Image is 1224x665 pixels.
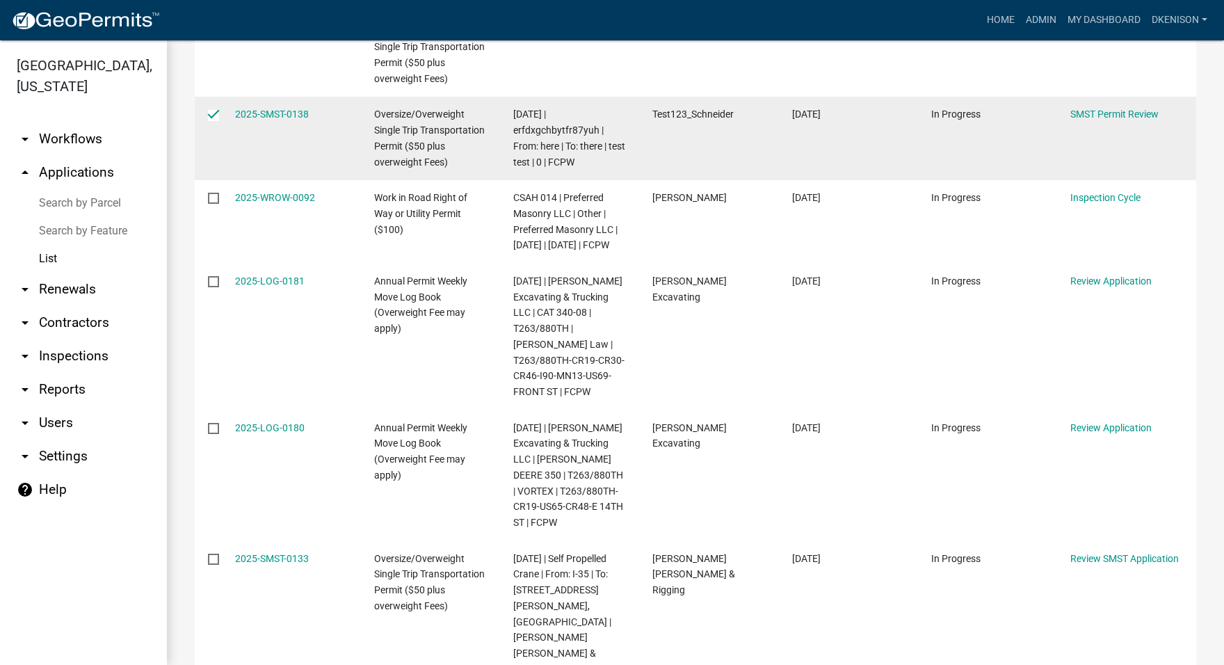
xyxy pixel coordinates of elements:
span: Test123_Schneider [652,109,734,120]
span: In Progress [931,192,981,203]
span: CSAH 014 | Preferred Masonry LLC | Other | Preferred Masonry LLC | 09/16/2025 | 09/19/2025 | FCPW [513,192,618,250]
span: Oversize/Overweight Single Trip Transportation Permit ($50 plus overweight Fees) [374,25,485,83]
a: Admin [1020,7,1062,33]
span: In Progress [931,422,981,433]
a: Home [981,7,1020,33]
a: 2025-LOG-0180 [235,422,305,433]
a: dkenison [1146,7,1213,33]
span: Oversize/Overweight Single Trip Transportation Permit ($50 plus overweight Fees) [374,553,485,611]
span: Jensen Excavating [652,422,727,449]
span: 09/15/2025 [792,192,821,203]
span: 09/15/2025 | Jensen Excavating & Trucking LLC | CAT 340-08 | T263/880TH | Leach Law | T263/880TH-... [513,275,625,397]
span: In Progress [931,553,981,564]
span: Jensen Excavating [652,275,727,303]
span: Work in Road Right of Way or Utility Permit ($100) [374,192,467,235]
i: arrow_drop_down [17,348,33,364]
a: 2025-SMST-0138 [235,109,309,120]
i: arrow_drop_down [17,131,33,147]
span: Carter Ferris [652,192,727,203]
i: arrow_drop_down [17,314,33,331]
i: arrow_drop_up [17,164,33,181]
i: arrow_drop_down [17,381,33,398]
span: Annual Permit Weekly Move Log Book (Overweight Fee may apply) [374,422,467,481]
i: arrow_drop_down [17,448,33,465]
a: Inspection Cycle [1070,192,1141,203]
a: My Dashboard [1062,7,1146,33]
a: 2025-WROW-0092 [235,192,315,203]
span: Barnhart Crane & Rigging [652,553,735,596]
span: 09/15/2025 | Jensen Excavating & Trucking LLC | JOHN DEERE 350 | T263/880TH | VORTEX | T263/880TH... [513,422,623,529]
span: In Progress [931,275,981,287]
span: 09/10/2025 [792,553,821,564]
span: 09/15/2025 [792,275,821,287]
a: Review SMST Application [1070,553,1179,564]
span: Oversize/Overweight Single Trip Transportation Permit ($50 plus overweight Fees) [374,109,485,167]
a: Review Application [1070,422,1152,433]
a: Review Application [1070,275,1152,287]
span: 09/20/2025 | erfdxgchbytfr87yuh | From: here | To: there | test test | 0 | FCPW [513,109,625,167]
span: 09/18/2025 [792,109,821,120]
span: Annual Permit Weekly Move Log Book (Overweight Fee may apply) [374,275,467,334]
a: 2025-SMST-0133 [235,553,309,564]
span: 09/15/2025 [792,422,821,433]
i: arrow_drop_down [17,415,33,431]
i: help [17,481,33,498]
i: arrow_drop_down [17,281,33,298]
a: SMST Permit Review [1070,109,1159,120]
span: In Progress [931,109,981,120]
a: 2025-LOG-0181 [235,275,305,287]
